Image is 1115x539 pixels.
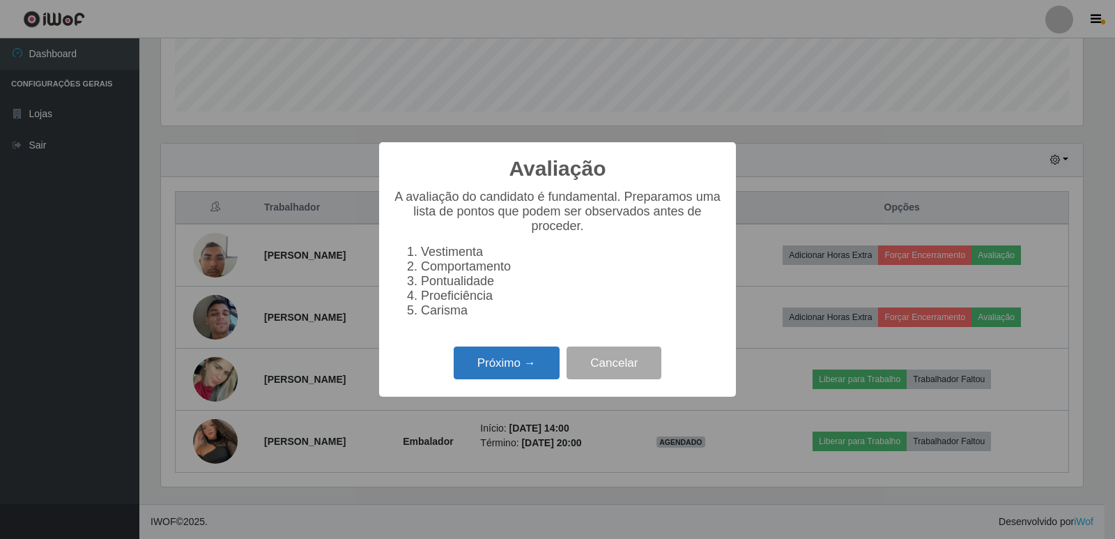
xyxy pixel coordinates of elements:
[509,156,606,181] h2: Avaliação
[421,303,722,318] li: Carisma
[454,347,560,379] button: Próximo →
[421,259,722,274] li: Comportamento
[421,289,722,303] li: Proeficiência
[421,274,722,289] li: Pontualidade
[567,347,661,379] button: Cancelar
[393,190,722,234] p: A avaliação do candidato é fundamental. Preparamos uma lista de pontos que podem ser observados a...
[421,245,722,259] li: Vestimenta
